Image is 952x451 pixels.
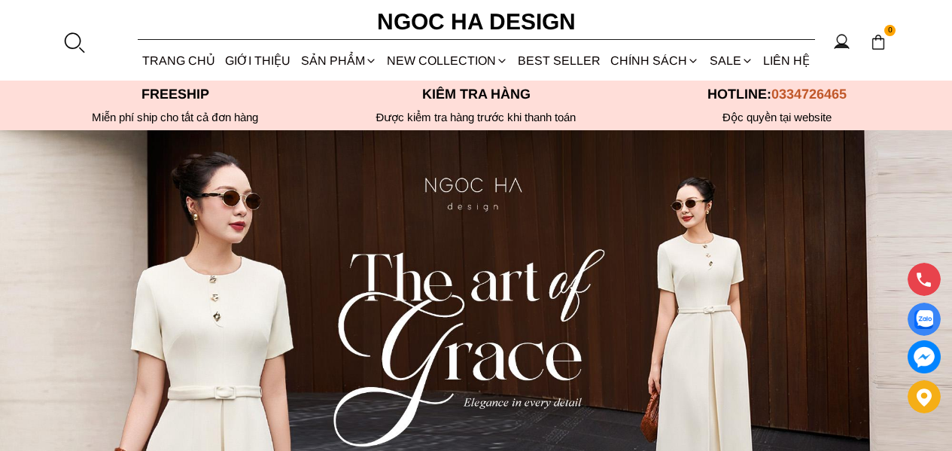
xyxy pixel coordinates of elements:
img: Display image [914,310,933,329]
p: Hotline: [627,87,928,102]
a: TRANG CHỦ [138,41,221,81]
span: 0 [884,25,896,37]
h6: Độc quyền tại website [627,111,928,124]
div: Chính sách [606,41,704,81]
p: Được kiểm tra hàng trước khi thanh toán [326,111,627,124]
a: messenger [908,340,941,373]
a: SALE [704,41,758,81]
a: GIỚI THIỆU [221,41,296,81]
div: SẢN PHẨM [296,41,382,81]
a: Ngoc Ha Design [363,4,589,40]
a: LIÊN HỆ [758,41,814,81]
img: img-CART-ICON-ksit0nf1 [870,34,887,50]
a: NEW COLLECTION [382,41,512,81]
a: Display image [908,303,941,336]
div: Miễn phí ship cho tất cả đơn hàng [25,111,326,124]
span: 0334726465 [771,87,847,102]
p: Freeship [25,87,326,102]
font: Kiểm tra hàng [422,87,531,102]
a: BEST SELLER [513,41,606,81]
